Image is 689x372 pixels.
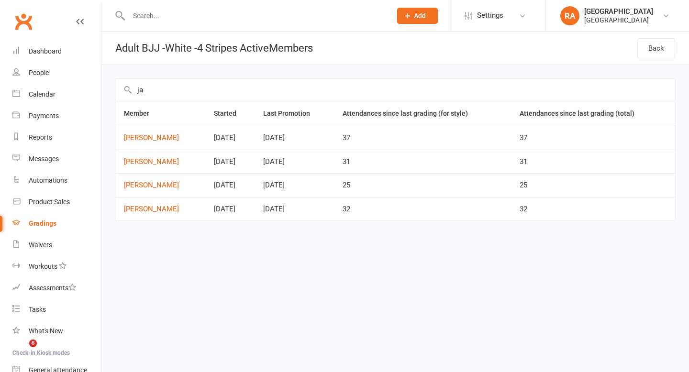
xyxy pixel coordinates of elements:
a: Workouts [12,256,101,277]
a: Waivers [12,234,101,256]
div: Dashboard [29,47,62,55]
span: - White -4 Stripes [162,42,237,54]
th: Started [205,101,255,126]
td: [DATE] [205,126,255,150]
a: Payments [12,105,101,127]
div: Assessments [29,284,76,292]
input: Search by contact [115,79,675,101]
div: Calendar [29,90,56,98]
td: [DATE] [255,197,334,221]
a: Clubworx [11,10,35,33]
div: 37 [343,134,502,142]
a: Messages [12,148,101,170]
h1: Adult BJJ Active Members [101,32,313,65]
div: 31 [343,158,502,166]
a: Gradings [12,213,101,234]
span: Add [414,12,426,20]
a: Tasks [12,299,101,320]
div: 25 [343,181,502,189]
a: Automations [12,170,101,191]
div: Product Sales [29,198,70,206]
span: 6 [29,339,37,347]
a: People [12,62,101,84]
a: Product Sales [12,191,101,213]
iframe: Intercom live chat [10,339,33,362]
div: Automations [29,176,67,184]
a: Reports [12,127,101,148]
th: Attendances since last grading (total) [511,101,675,126]
a: Calendar [12,84,101,105]
div: People [29,69,49,77]
div: What's New [29,327,63,335]
div: Waivers [29,241,52,249]
div: 25 [520,181,667,189]
a: [PERSON_NAME] [124,181,197,189]
a: What's New [12,320,101,342]
th: Member [115,101,205,126]
div: 32 [520,205,667,213]
td: [DATE] [255,126,334,150]
a: Assessments [12,277,101,299]
div: [GEOGRAPHIC_DATA] [584,16,653,24]
td: [DATE] [255,150,334,174]
td: [DATE] [205,197,255,221]
a: [PERSON_NAME] [124,158,197,166]
th: Last Promotion [255,101,334,126]
div: Gradings [29,219,56,227]
div: Workouts [29,263,57,270]
div: 31 [520,158,667,166]
div: 32 [343,205,502,213]
div: 37 [520,134,667,142]
td: [DATE] [255,173,334,197]
div: Tasks [29,306,46,313]
div: RA [560,6,579,25]
th: Attendances since last grading (for style) [334,101,511,126]
input: Search... [126,9,385,22]
a: [PERSON_NAME] [124,205,197,213]
td: [DATE] [205,173,255,197]
div: [GEOGRAPHIC_DATA] [584,7,653,16]
a: [PERSON_NAME] [124,134,197,142]
div: Messages [29,155,59,163]
div: Payments [29,112,59,120]
td: [DATE] [205,150,255,174]
div: Reports [29,133,52,141]
a: Dashboard [12,41,101,62]
a: Back [637,38,675,58]
button: Add [397,8,438,24]
span: Settings [477,5,503,26]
